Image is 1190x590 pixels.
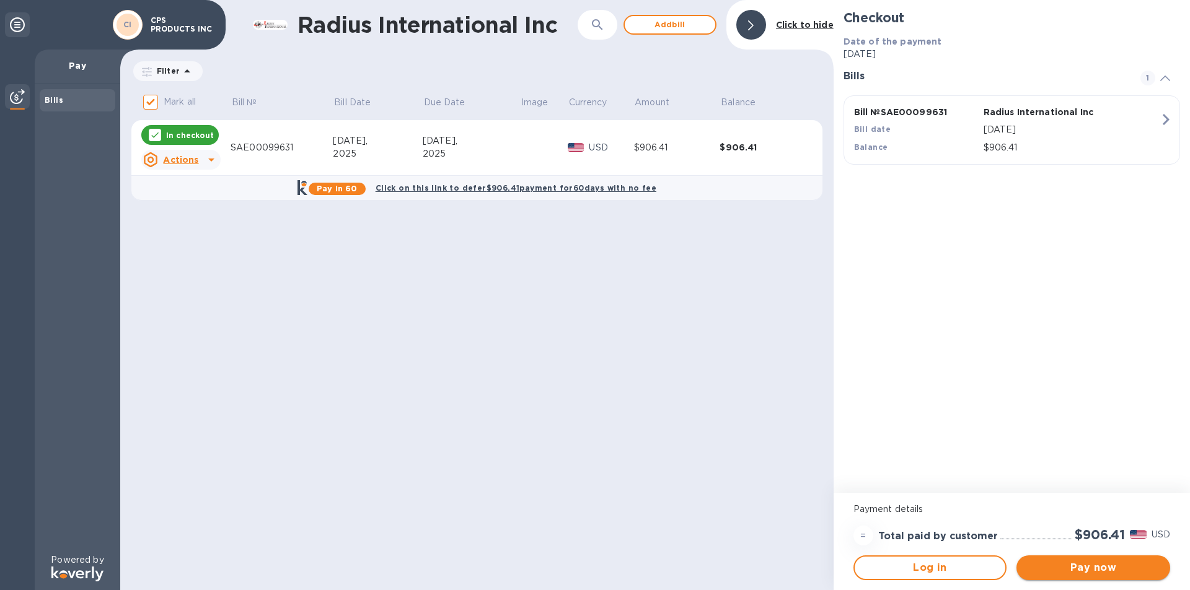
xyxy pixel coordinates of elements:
button: Bill №SAE00099631Radius International IncBill date[DATE]Balance$906.41 [844,95,1180,165]
span: 1 [1140,71,1155,85]
img: USD [1130,530,1147,539]
p: Payment details [853,503,1170,516]
b: Click to hide [776,20,834,30]
span: Add bill [635,17,705,32]
span: Balance [721,96,772,109]
h1: Radius International Inc [297,12,578,38]
p: $906.41 [984,141,1160,154]
p: Amount [635,96,669,109]
p: [DATE] [984,123,1160,136]
b: Balance [854,142,888,152]
img: Logo [51,566,104,581]
p: Bill Date [334,96,371,109]
span: Pay now [1026,560,1160,575]
div: = [853,526,873,545]
b: Bill date [854,124,891,134]
b: Click on this link to defer $906.41 payment for 60 days with no fee [376,183,656,193]
p: Mark all [164,95,196,108]
b: Bills [45,95,63,105]
p: [DATE] [844,48,1180,61]
p: Radius International Inc [984,106,1108,118]
div: SAE00099631 [231,141,333,154]
span: Log in [865,560,996,575]
h3: Bills [844,71,1126,82]
b: CI [123,20,132,29]
div: 2025 [423,147,520,160]
h3: Total paid by customer [878,531,998,542]
p: Currency [569,96,607,109]
button: Addbill [624,15,716,35]
p: Due Date [424,96,465,109]
u: Actions [163,155,198,165]
div: $906.41 [720,141,806,154]
p: Image [521,96,549,109]
p: Pay [45,59,110,72]
span: Due Date [424,96,482,109]
b: Pay in 60 [317,184,357,193]
b: Date of the payment [844,37,942,46]
h2: $906.41 [1075,527,1125,542]
p: In checkout [166,130,214,141]
div: 2025 [333,147,422,160]
div: [DATE], [333,134,422,147]
img: USD [568,143,584,152]
div: [DATE], [423,134,520,147]
p: USD [589,141,633,154]
p: Balance [721,96,756,109]
p: USD [1152,528,1170,541]
button: Pay now [1016,555,1170,580]
span: Amount [635,96,685,109]
p: Bill № [232,96,257,109]
p: CPS PRODUCTS INC [151,16,213,33]
p: Filter [152,66,180,76]
div: $906.41 [634,141,720,154]
p: Powered by [51,553,104,566]
h2: Checkout [844,10,1180,25]
span: Bill № [232,96,273,109]
button: Log in [853,555,1007,580]
p: Bill № SAE00099631 [854,106,979,118]
span: Bill Date [334,96,387,109]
